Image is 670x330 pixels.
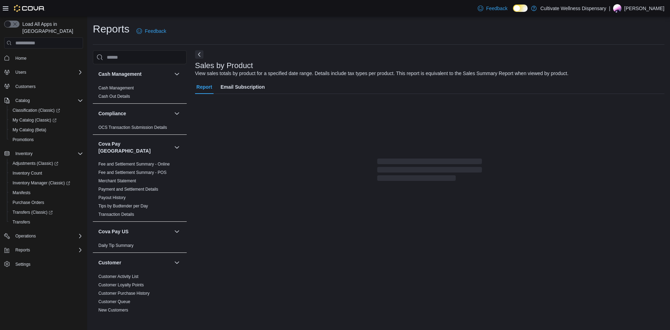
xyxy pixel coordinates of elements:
span: Users [13,68,83,76]
button: Compliance [98,110,171,117]
a: Customers [13,82,38,91]
div: Compliance [93,123,187,134]
span: Inventory Manager (Classic) [10,179,83,187]
span: Classification (Classic) [13,108,60,113]
button: Customer [173,258,181,267]
a: Classification (Classic) [10,106,63,115]
button: Settings [1,259,86,269]
a: OCS Transaction Submission Details [98,125,167,130]
button: Users [1,67,86,77]
a: My Catalog (Classic) [10,116,59,124]
a: Classification (Classic) [7,105,86,115]
h3: Sales by Product [195,61,253,70]
span: Classification (Classic) [10,106,83,115]
span: Operations [13,232,83,240]
a: Fee and Settlement Summary - Online [98,162,170,167]
div: Customer [93,272,187,317]
span: Transfers (Classic) [13,210,53,215]
a: Customer Loyalty Points [98,283,144,287]
span: Fee and Settlement Summary - Online [98,161,170,167]
a: My Catalog (Classic) [7,115,86,125]
button: Manifests [7,188,86,198]
span: Customers [13,82,83,91]
button: Inventory [13,149,35,158]
span: Manifests [13,190,30,196]
a: Adjustments (Classic) [10,159,61,168]
span: Cash Management [98,85,134,91]
span: Home [13,53,83,62]
button: Inventory [1,149,86,159]
span: Reports [13,246,83,254]
p: | [609,4,610,13]
button: Customers [1,81,86,91]
span: Cash Out Details [98,94,130,99]
a: Inventory Count [10,169,45,177]
nav: Complex example [4,50,83,287]
span: Inventory Manager (Classic) [13,180,70,186]
a: Merchant Statement [98,178,136,183]
span: Adjustments (Classic) [10,159,83,168]
span: My Catalog (Beta) [10,126,83,134]
a: Inventory Manager (Classic) [7,178,86,188]
a: Feedback [475,1,510,15]
span: Inventory Count [13,170,42,176]
a: Payout History [98,195,126,200]
a: Inventory Manager (Classic) [10,179,73,187]
span: Feedback [145,28,166,35]
span: Reports [15,247,30,253]
a: Customer Activity List [98,274,139,279]
span: Report [196,80,212,94]
a: Payment and Settlement Details [98,187,158,192]
p: [PERSON_NAME] [624,4,664,13]
h3: Compliance [98,110,126,117]
button: Home [1,53,86,63]
button: Next [195,50,203,59]
h3: Cova Pay US [98,228,128,235]
a: Feedback [134,24,169,38]
input: Dark Mode [513,5,528,12]
button: Cova Pay [GEOGRAPHIC_DATA] [173,143,181,152]
a: Transfers (Classic) [7,207,86,217]
span: Inventory Count [10,169,83,177]
span: Loading [377,160,482,182]
a: Manifests [10,189,33,197]
button: Operations [13,232,39,240]
a: Daily Tip Summary [98,243,134,248]
span: My Catalog (Classic) [13,117,57,123]
span: My Catalog (Classic) [10,116,83,124]
span: Purchase Orders [10,198,83,207]
h3: Cova Pay [GEOGRAPHIC_DATA] [98,140,171,154]
a: Purchase Orders [10,198,47,207]
button: Cova Pay US [98,228,171,235]
a: Customer Queue [98,299,130,304]
button: Catalog [13,96,32,105]
button: Operations [1,231,86,241]
p: Cultivate Wellness Dispensary [540,4,606,13]
span: Feedback [486,5,507,12]
span: Fee and Settlement Summary - POS [98,170,166,175]
span: Inventory [15,151,32,156]
div: View sales totals by product for a specified date range. Details include tax types per product. T... [195,70,568,77]
div: John Robinson [613,4,621,13]
span: Transfers [10,218,83,226]
div: Cova Pay US [93,241,187,252]
a: New Customers [98,308,128,313]
span: New Customers [98,307,128,313]
span: Payment and Settlement Details [98,186,158,192]
span: Users [15,69,26,75]
span: Customers [15,84,36,89]
a: Transfers (Classic) [10,208,55,217]
a: Customer Purchase History [98,291,150,296]
button: Purchase Orders [7,198,86,207]
a: Transaction Details [98,212,134,217]
span: Inventory [13,149,83,158]
span: Promotions [13,137,34,142]
span: Customer Queue [98,299,130,305]
button: Transfers [7,217,86,227]
a: Home [13,54,29,63]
